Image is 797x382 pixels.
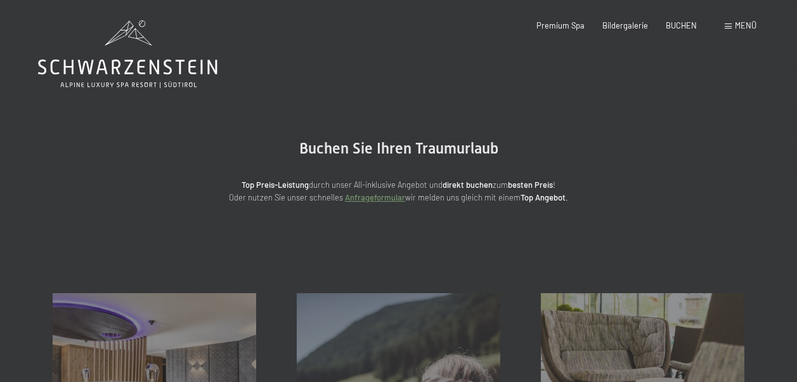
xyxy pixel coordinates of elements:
[536,20,585,30] a: Premium Spa
[602,20,648,30] a: Bildergalerie
[145,178,652,204] p: durch unser All-inklusive Angebot und zum ! Oder nutzen Sie unser schnelles wir melden uns gleich...
[521,192,568,202] strong: Top Angebot.
[666,20,697,30] a: BUCHEN
[508,180,553,190] strong: besten Preis
[299,140,498,157] span: Buchen Sie Ihren Traumurlaub
[242,180,309,190] strong: Top Preis-Leistung
[443,180,493,190] strong: direkt buchen
[345,192,405,202] a: Anfrageformular
[735,20,756,30] span: Menü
